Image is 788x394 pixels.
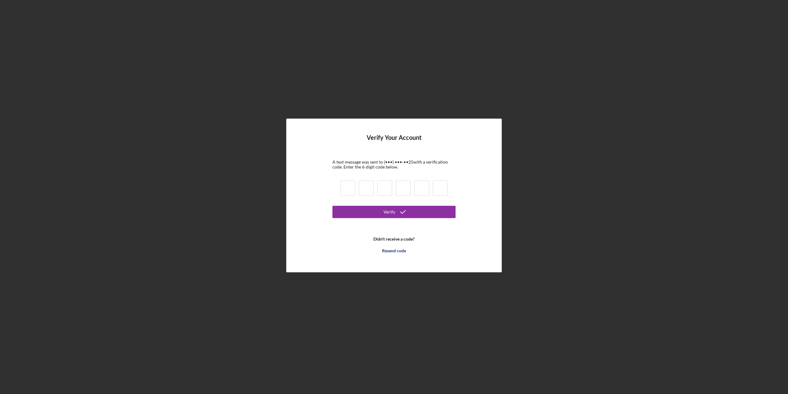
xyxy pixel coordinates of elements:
[382,245,406,257] div: Resend code
[332,245,456,257] button: Resend code
[373,237,415,242] b: Didn't receive a code?
[332,160,456,169] div: A text message was sent to (•••) •••-•• 25 with a verification code. Enter the 6-digit code below.
[332,206,456,218] button: Verify
[384,206,395,218] div: Verify
[367,134,422,150] h4: Verify Your Account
